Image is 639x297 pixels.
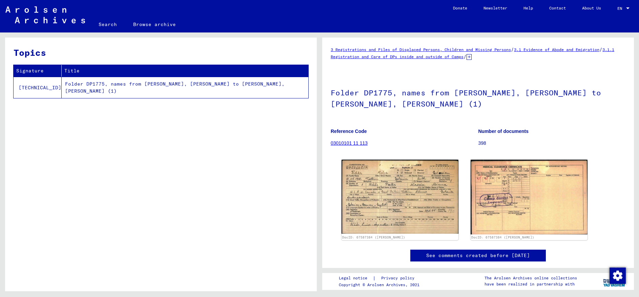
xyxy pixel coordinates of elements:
[511,46,514,52] span: /
[485,275,577,281] p: The Arolsen Archives online collections
[5,6,85,23] img: Arolsen_neg.svg
[342,235,405,239] a: DocID: 67587384 ([PERSON_NAME])
[62,77,308,98] td: Folder DP1775, names from [PERSON_NAME], [PERSON_NAME] to [PERSON_NAME], [PERSON_NAME] (1)
[339,275,422,282] div: |
[125,16,184,32] a: Browse archive
[610,268,626,284] img: Change consent
[514,47,599,52] a: 3.1 Evidence of Abode and Emigration
[331,47,511,52] a: 3 Registrations and Files of Displaced Persons, Children and Missing Persons
[339,275,373,282] a: Legal notice
[478,140,626,147] p: 398
[485,281,577,287] p: have been realized in partnership with
[62,65,308,77] th: Title
[617,6,625,11] span: EN
[426,252,530,259] a: See comments created before [DATE]
[14,65,62,77] th: Signature
[339,282,422,288] p: Copyright © Arolsen Archives, 2021
[331,140,368,146] a: 03010101 11 113
[463,53,467,60] span: /
[331,77,625,118] h1: Folder DP1775, names from [PERSON_NAME], [PERSON_NAME] to [PERSON_NAME], [PERSON_NAME] (1)
[14,46,308,59] h3: Topics
[342,160,458,234] img: 001.jpg
[478,129,529,134] b: Number of documents
[331,129,367,134] b: Reference Code
[14,77,62,98] td: [TECHNICAL_ID]
[602,273,627,290] img: yv_logo.png
[90,16,125,32] a: Search
[599,46,602,52] span: /
[376,275,422,282] a: Privacy policy
[471,235,534,239] a: DocID: 67587384 ([PERSON_NAME])
[471,160,588,235] img: 002.jpg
